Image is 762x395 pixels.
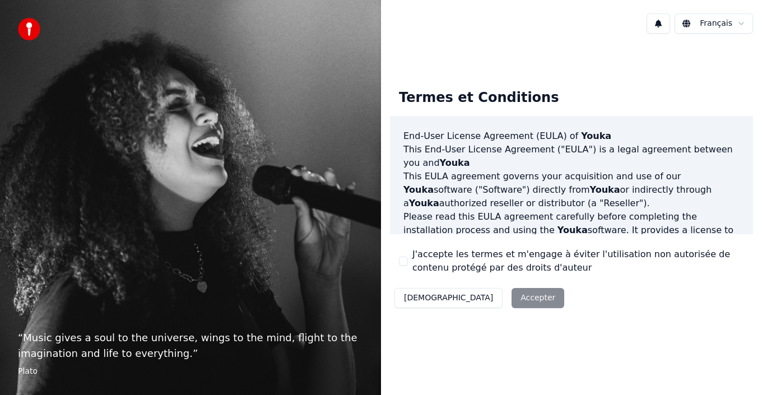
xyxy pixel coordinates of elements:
footer: Plato [18,366,363,377]
span: Youka [590,184,620,195]
h3: End-User License Agreement (EULA) of [403,129,740,143]
span: Youka [557,225,588,235]
button: [DEMOGRAPHIC_DATA] [394,288,503,308]
div: Termes et Conditions [390,80,568,116]
span: Youka [440,157,470,168]
p: Please read this EULA agreement carefully before completing the installation process and using th... [403,210,740,264]
span: Youka [409,198,439,208]
p: “ Music gives a soul to the universe, wings to the mind, flight to the imagination and life to ev... [18,330,363,361]
img: youka [18,18,40,40]
p: This End-User License Agreement ("EULA") is a legal agreement between you and [403,143,740,170]
span: Youka [581,131,611,141]
label: J'accepte les termes et m'engage à éviter l'utilisation non autorisée de contenu protégé par des ... [412,248,744,275]
span: Youka [403,184,434,195]
p: This EULA agreement governs your acquisition and use of our software ("Software") directly from o... [403,170,740,210]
